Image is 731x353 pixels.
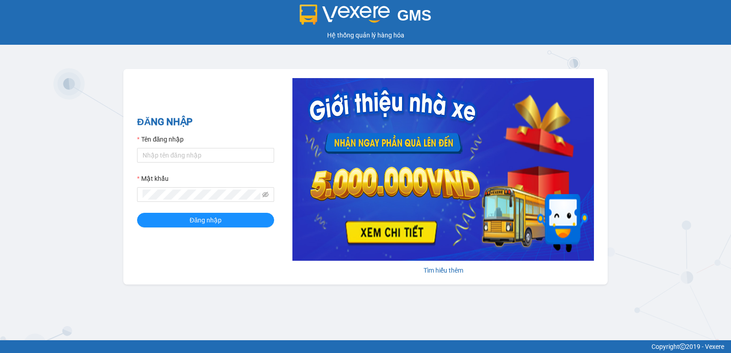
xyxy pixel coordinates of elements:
span: GMS [397,7,431,24]
span: copyright [679,343,686,350]
div: Tìm hiểu thêm [292,265,594,275]
input: Tên đăng nhập [137,148,274,163]
a: GMS [300,14,432,21]
span: Đăng nhập [190,215,222,225]
h2: ĐĂNG NHẬP [137,115,274,130]
div: Hệ thống quản lý hàng hóa [2,30,729,40]
img: logo 2 [300,5,390,25]
label: Tên đăng nhập [137,134,184,144]
input: Mật khẩu [143,190,260,200]
img: banner-0 [292,78,594,261]
button: Đăng nhập [137,213,274,227]
label: Mật khẩu [137,174,169,184]
span: eye-invisible [262,191,269,198]
div: Copyright 2019 - Vexere [7,342,724,352]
